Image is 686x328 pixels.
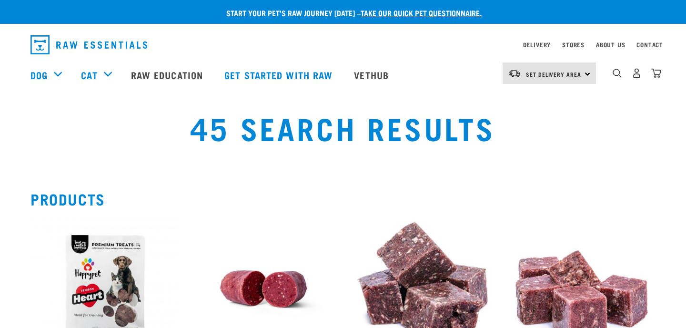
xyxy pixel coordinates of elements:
img: van-moving.png [508,69,521,78]
h1: 45 Search Results [131,110,555,144]
a: take our quick pet questionnaire. [361,10,482,15]
span: Set Delivery Area [526,72,581,76]
a: Cat [81,68,97,82]
a: Dog [30,68,48,82]
a: Stores [562,43,585,46]
img: Raw Essentials Logo [30,35,147,54]
img: home-icon-1@2x.png [613,69,622,78]
a: Delivery [523,43,551,46]
a: Get started with Raw [215,56,344,94]
h2: Products [30,190,656,207]
a: Contact [636,43,663,46]
img: home-icon@2x.png [651,68,661,78]
a: About Us [596,43,625,46]
nav: dropdown navigation [23,31,663,58]
a: Raw Education [121,56,215,94]
img: user.png [632,68,642,78]
a: Vethub [344,56,401,94]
